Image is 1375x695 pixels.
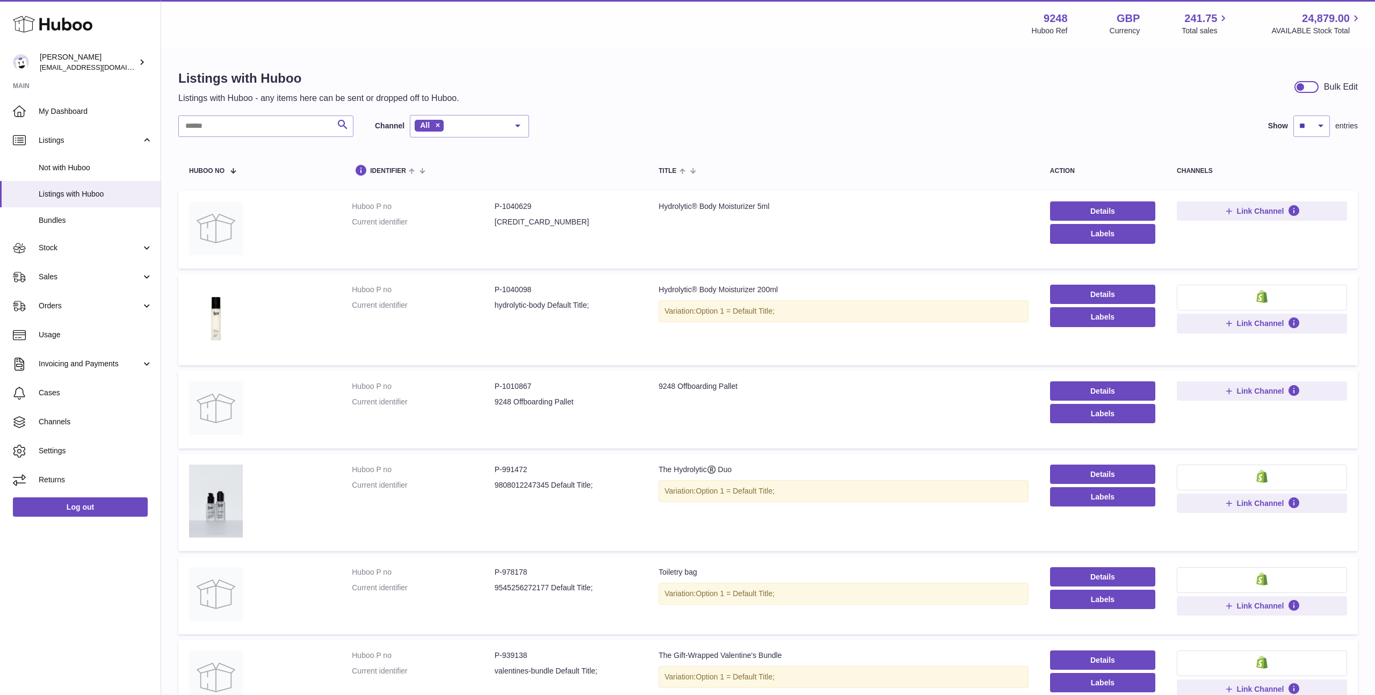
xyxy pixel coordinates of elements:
[1324,81,1358,93] div: Bulk Edit
[1050,487,1155,506] button: Labels
[352,666,495,676] dt: Current identifier
[658,480,1029,502] div: Variation:
[658,567,1029,577] div: Toiletry bag
[1050,285,1155,304] a: Details
[352,583,495,593] dt: Current identifier
[495,567,638,577] dd: P-978178
[658,465,1029,475] div: The Hydrolytic®️ Duo
[1050,201,1155,221] a: Details
[1050,381,1155,401] a: Details
[39,475,153,485] span: Returns
[420,121,430,129] span: All
[178,70,459,87] h1: Listings with Huboo
[189,168,225,175] span: Huboo no
[352,650,495,661] dt: Huboo P no
[40,63,158,71] span: [EMAIL_ADDRESS][DOMAIN_NAME]
[189,201,243,255] img: Hydrolytic® Body Moisturizer 5ml
[1302,11,1350,26] span: 24,879.00
[1182,26,1229,36] span: Total sales
[658,201,1029,212] div: Hydrolytic® Body Moisturizer 5ml
[189,567,243,621] img: Toiletry bag
[658,583,1029,605] div: Variation:
[1050,650,1155,670] a: Details
[696,307,775,315] span: Option 1 = Default Title;
[1237,318,1284,328] span: Link Channel
[39,301,141,311] span: Orders
[352,480,495,490] dt: Current identifier
[495,217,638,227] dd: [CREDIT_CARD_NUMBER]
[352,381,495,392] dt: Huboo P no
[658,650,1029,661] div: The Gift-Wrapped Valentine's Bundle
[495,583,638,593] dd: 9545256272177 Default Title;
[696,672,775,681] span: Option 1 = Default Title;
[370,168,406,175] span: identifier
[1237,601,1284,611] span: Link Channel
[495,465,638,475] dd: P-991472
[495,381,638,392] dd: P-1010867
[1044,11,1068,26] strong: 9248
[39,388,153,398] span: Cases
[39,417,153,427] span: Channels
[1050,307,1155,327] button: Labels
[1237,206,1284,216] span: Link Channel
[1256,290,1268,303] img: shopify-small.png
[1182,11,1229,36] a: 241.75 Total sales
[1050,673,1155,692] button: Labels
[352,201,495,212] dt: Huboo P no
[1050,465,1155,484] a: Details
[39,163,153,173] span: Not with Huboo
[1050,168,1155,175] div: action
[1256,573,1268,585] img: shopify-small.png
[189,381,243,435] img: 9248 Offboarding Pallet
[1268,121,1288,131] label: Show
[658,381,1029,392] div: 9248 Offboarding Pallet
[39,359,141,369] span: Invoicing and Payments
[40,52,136,73] div: [PERSON_NAME]
[495,285,638,295] dd: P-1040098
[658,285,1029,295] div: Hydrolytic® Body Moisturizer 200ml
[352,217,495,227] dt: Current identifier
[39,106,153,117] span: My Dashboard
[1256,470,1268,483] img: shopify-small.png
[1032,26,1068,36] div: Huboo Ref
[495,201,638,212] dd: P-1040629
[352,465,495,475] dt: Huboo P no
[352,397,495,407] dt: Current identifier
[1271,11,1362,36] a: 24,879.00 AVAILABLE Stock Total
[1184,11,1217,26] span: 241.75
[352,285,495,295] dt: Huboo P no
[189,285,243,352] img: Hydrolytic® Body Moisturizer 200ml
[13,54,29,70] img: hello@fjor.life
[696,487,775,495] span: Option 1 = Default Title;
[1110,26,1140,36] div: Currency
[352,567,495,577] dt: Huboo P no
[1177,168,1347,175] div: channels
[696,589,775,598] span: Option 1 = Default Title;
[658,300,1029,322] div: Variation:
[375,121,404,131] label: Channel
[658,168,676,175] span: title
[1050,224,1155,243] button: Labels
[1237,386,1284,396] span: Link Channel
[1050,567,1155,587] a: Details
[39,243,141,253] span: Stock
[1177,596,1347,616] button: Link Channel
[39,446,153,456] span: Settings
[1237,498,1284,508] span: Link Channel
[1177,494,1347,513] button: Link Channel
[352,300,495,310] dt: Current identifier
[1177,201,1347,221] button: Link Channel
[1256,656,1268,669] img: shopify-small.png
[39,189,153,199] span: Listings with Huboo
[495,300,638,310] dd: hydrolytic-body Default Title;
[39,215,153,226] span: Bundles
[189,465,243,538] img: The Hydrolytic®️ Duo
[13,497,148,517] a: Log out
[1050,590,1155,609] button: Labels
[495,480,638,490] dd: 9808012247345 Default Title;
[1117,11,1140,26] strong: GBP
[1335,121,1358,131] span: entries
[495,650,638,661] dd: P-939138
[39,272,141,282] span: Sales
[658,666,1029,688] div: Variation:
